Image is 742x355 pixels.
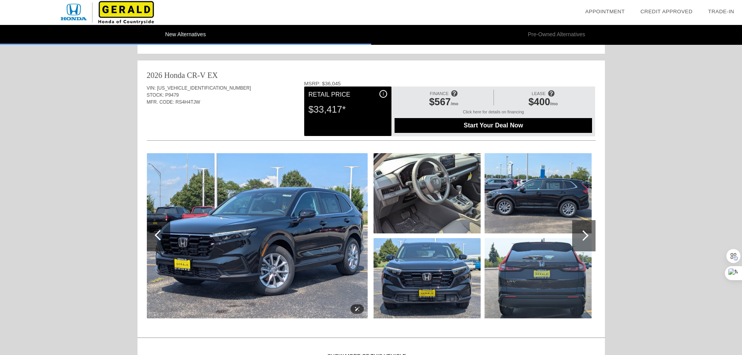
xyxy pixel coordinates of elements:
[374,153,481,233] img: image.aspx
[485,238,592,318] img: image.aspx
[308,90,387,99] div: Retail Price
[147,70,206,81] div: 2026 Honda CR-V
[640,9,693,14] a: Credit Approved
[374,238,481,318] img: image.aspx
[147,153,368,318] img: image.aspx
[147,92,164,98] span: STOCK:
[147,85,156,91] span: VIN:
[208,70,218,81] div: EX
[429,96,451,107] span: $567
[147,99,174,105] span: MFR. CODE:
[485,153,592,233] img: image.aspx
[308,99,387,120] div: $33,417*
[529,96,550,107] span: $400
[395,110,592,118] div: Click here for details on financing
[304,81,596,87] div: MSRP: $36,045
[532,91,545,96] span: LEASE
[147,117,596,130] div: Quoted on [DATE] 4:56:26 PM
[157,85,251,91] span: [US_VEHICLE_IDENTIFICATION_NUMBER]
[585,9,625,14] a: Appointment
[176,99,200,105] span: RS4H4TJW
[430,91,449,96] span: FINANCE
[498,96,588,110] div: /mo
[398,96,489,110] div: /mo
[708,9,734,14] a: Trade-In
[379,90,387,98] div: i
[165,92,179,98] span: P9479
[404,122,582,129] span: Start Your Deal Now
